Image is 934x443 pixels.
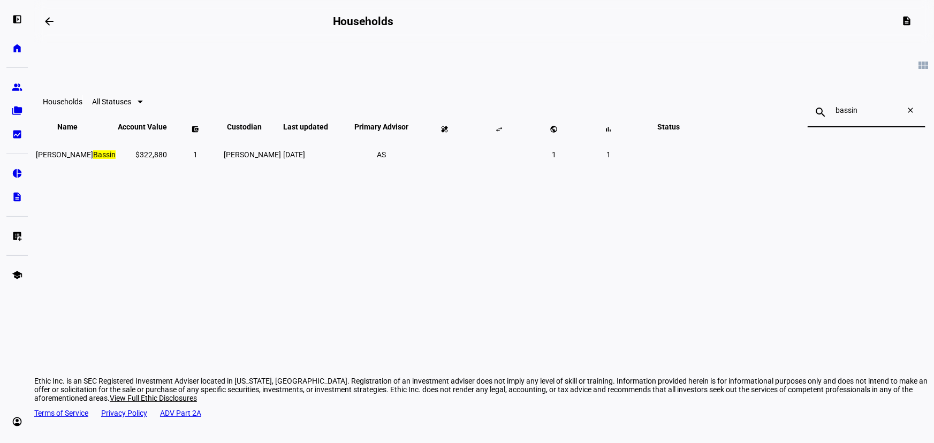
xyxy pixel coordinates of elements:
[649,123,688,131] span: Status
[110,394,197,402] span: View Full Ethic Disclosures
[34,409,88,417] a: Terms of Service
[12,105,22,116] eth-mat-symbol: folder_copy
[808,106,833,119] mat-icon: search
[6,100,28,121] a: folder_copy
[6,124,28,145] a: bid_landscape
[6,37,28,59] a: home
[117,135,168,174] td: $322,880
[12,416,22,427] eth-mat-symbol: account_circle
[6,77,28,98] a: group
[58,123,94,131] span: Name
[900,106,925,119] mat-icon: close
[333,15,393,28] h2: Households
[836,106,898,114] input: Search
[43,97,82,106] eth-data-table-title: Households
[118,123,167,131] span: Account Value
[193,150,198,159] span: 1
[12,43,22,54] eth-mat-symbol: home
[372,145,391,164] li: AS
[12,14,22,25] eth-mat-symbol: left_panel_open
[552,150,556,159] span: 1
[346,123,416,131] span: Primary Advisor
[12,168,22,179] eth-mat-symbol: pie_chart
[93,150,116,159] mark: Bassin
[36,150,116,159] span: Edward L <mark>Bassin</mark>
[160,409,201,417] a: ADV Part 2A
[12,231,22,241] eth-mat-symbol: list_alt_add
[224,150,281,159] span: [PERSON_NAME]
[227,123,278,131] span: Custodian
[43,15,56,28] mat-icon: arrow_backwards
[12,270,22,280] eth-mat-symbol: school
[901,16,912,26] mat-icon: description
[283,123,344,131] span: Last updated
[101,409,147,417] a: Privacy Policy
[12,192,22,202] eth-mat-symbol: description
[12,129,22,140] eth-mat-symbol: bid_landscape
[283,150,305,159] span: [DATE]
[12,82,22,93] eth-mat-symbol: group
[34,377,934,402] div: Ethic Inc. is an SEC Registered Investment Adviser located in [US_STATE], [GEOGRAPHIC_DATA]. Regi...
[92,97,131,106] span: All Statuses
[6,186,28,208] a: description
[917,59,930,72] mat-icon: view_module
[606,150,611,159] span: 1
[6,163,28,184] a: pie_chart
